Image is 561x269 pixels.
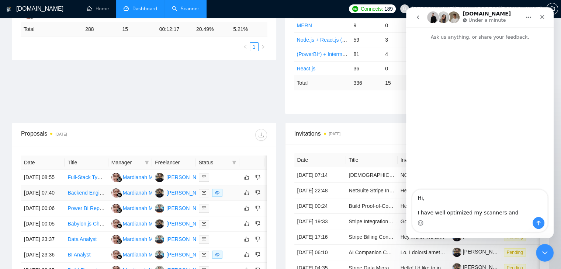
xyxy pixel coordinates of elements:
[253,235,262,244] button: dislike
[111,205,173,211] a: MMMardianah Mardianah
[119,22,156,36] td: 15
[117,177,122,182] img: gigradar-bm.png
[294,198,346,214] td: [DATE] 00:24
[21,232,65,247] td: [DATE] 23:37
[242,235,251,244] button: like
[350,32,382,47] td: 59
[202,221,206,226] span: mail
[67,205,190,211] a: Power BI Report Developer with SQL Mesh Expertise
[255,190,260,196] span: dislike
[202,191,206,195] span: mail
[297,37,359,43] a: Node.js + React.js (Expert)
[166,189,209,197] div: [PERSON_NAME]
[253,250,262,259] button: dislike
[166,204,209,212] div: [PERSON_NAME]
[349,203,524,209] a: Build Proof-of-Concept Pipeline in Alteryx (Based on Existing SSIS Package)
[155,251,209,257] a: TS[PERSON_NAME]
[111,173,121,182] img: MM
[21,129,144,141] div: Proposals
[111,204,121,213] img: MM
[65,201,108,216] td: Power BI Report Developer with SQL Mesh Expertise
[241,42,250,51] li: Previous Page
[117,208,122,213] img: gigradar-bm.png
[145,160,149,165] span: filter
[65,216,108,232] td: Babylon.js Character Animator (with Provided Mixamo Assets + HTML/JS Output)
[346,245,398,260] td: AI Companion Chatbot - App Production and Management Expert Needed
[349,188,409,193] a: NetSuite Stripe Integration
[108,156,152,170] th: Manager
[21,185,65,201] td: [DATE] 07:40
[123,173,173,181] div: Mardianah Mardianah
[111,188,121,198] img: MM
[536,244,554,262] iframe: Intercom live chat
[67,252,90,258] a: BI Analyst
[155,250,164,259] img: TS
[346,214,398,229] td: Stripe Integration Expert / Consultant (Backend Developer)
[152,156,195,170] th: Freelancer
[21,201,65,216] td: [DATE] 00:06
[111,189,173,195] a: MMMardianah Mardianah
[250,42,259,51] li: 1
[155,220,209,226] a: MJ[PERSON_NAME]
[346,183,398,198] td: NetSuite Stripe Integration
[504,249,529,255] a: Pending
[350,61,382,76] td: 36
[253,219,262,228] button: dislike
[231,157,238,168] span: filter
[111,236,173,242] a: MMMardianah Mardianah
[546,6,558,12] a: setting
[255,221,260,227] span: dislike
[111,174,173,180] a: MMMardianah Mardianah
[87,6,109,12] a: homeHome
[297,22,312,28] a: MERN
[244,205,249,211] span: like
[352,6,358,12] img: upwork-logo.png
[111,250,121,259] img: MM
[382,61,414,76] td: 0
[384,5,392,13] span: 189
[155,236,209,242] a: TS[PERSON_NAME]
[294,129,540,138] span: Invitations
[350,18,382,32] td: 9
[166,220,209,228] div: [PERSON_NAME]
[256,132,267,138] span: download
[21,247,65,263] td: [DATE] 23:36
[255,129,267,141] button: download
[111,251,173,257] a: MMMardianah Mardianah
[166,173,209,181] div: [PERSON_NAME]
[452,248,461,257] img: c1Nwmv2xWVFyeze9Zxv0OiU5w5tAO1YS58-6IpycFbltbtWERR0WWCXrMI2C9Yw9j8
[232,160,236,165] span: filter
[255,205,260,211] span: dislike
[6,3,11,15] img: logo
[294,245,346,260] td: [DATE] 06:10
[242,188,251,197] button: like
[244,190,249,196] span: like
[65,156,108,170] th: Title
[202,252,206,257] span: mail
[253,204,262,213] button: dislike
[504,234,529,240] a: Pending
[124,6,129,11] span: dashboard
[67,174,146,180] a: Full-Stack TypeScript Dev Needed
[406,7,554,238] iframe: To enrich screen reader interactions, please activate Accessibility in Grammarly extension settings
[21,156,65,170] th: Date
[155,173,164,182] img: MJ
[350,47,382,61] td: 81
[123,251,173,259] div: Mardianah Mardianah
[297,51,356,57] a: (PowerBI*) + Intermediate
[253,188,262,197] button: dislike
[111,220,173,226] a: MMMardianah Mardianah
[155,235,164,244] img: TS
[382,76,414,90] td: 15
[123,220,173,228] div: Mardianah Mardianah
[155,219,164,228] img: MJ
